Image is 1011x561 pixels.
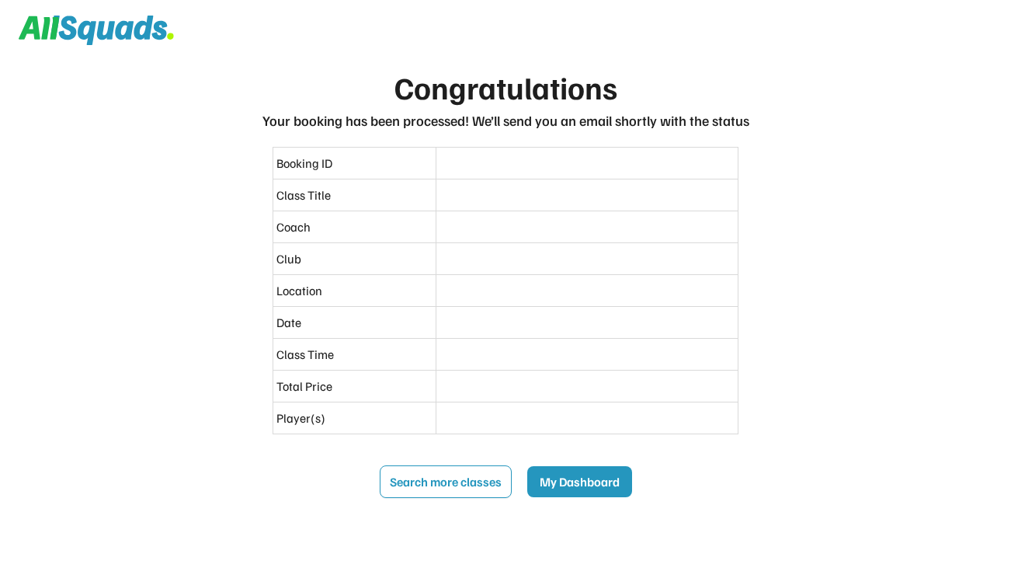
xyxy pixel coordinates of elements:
[380,465,512,498] button: Search more classes
[527,466,632,497] button: My Dashboard
[276,313,433,332] div: Date
[394,64,617,110] div: Congratulations
[276,377,433,395] div: Total Price
[276,186,433,204] div: Class Title
[276,409,433,427] div: Player(s)
[19,16,174,45] img: Squad%20Logo.svg
[276,345,433,364] div: Class Time
[276,281,433,300] div: Location
[276,154,433,172] div: Booking ID
[276,218,433,236] div: Coach
[262,110,749,131] div: Your booking has been processed! We’ll send you an email shortly with the status
[276,249,433,268] div: Club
